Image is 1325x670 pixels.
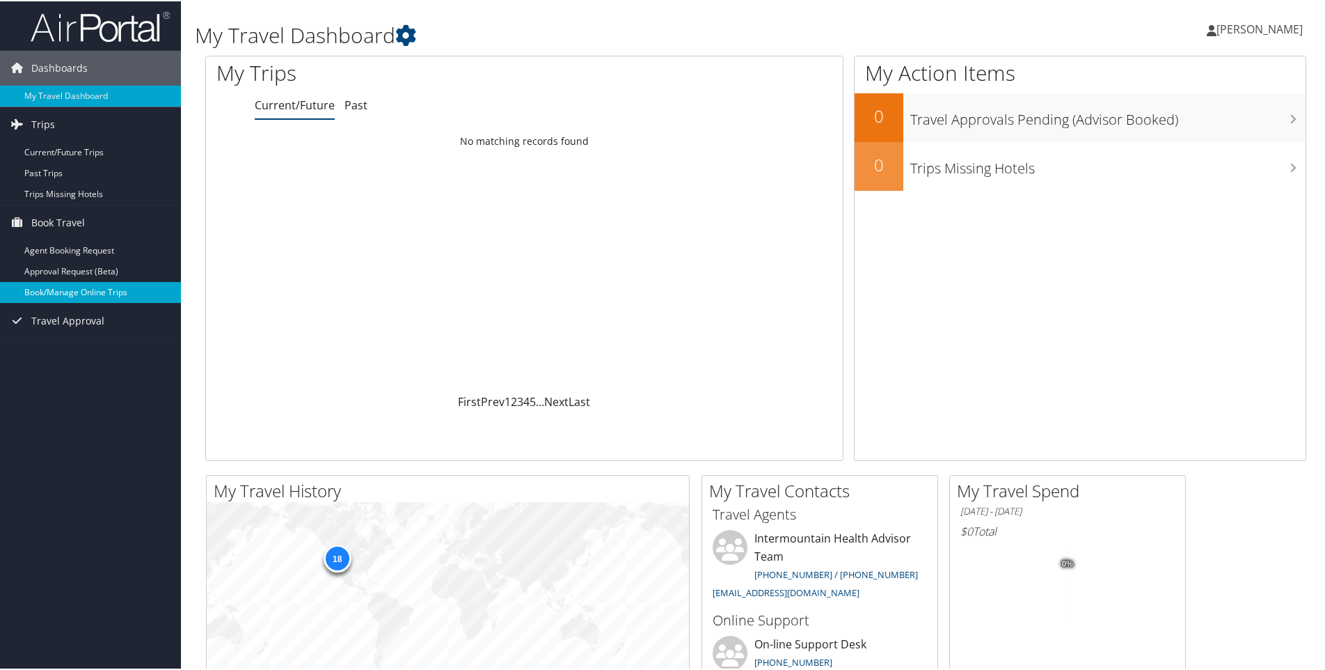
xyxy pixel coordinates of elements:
[523,393,530,408] a: 4
[517,393,523,408] a: 3
[754,567,918,579] a: [PHONE_NUMBER] / [PHONE_NUMBER]
[855,152,903,176] h2: 0
[255,96,335,111] a: Current/Future
[855,92,1306,141] a: 0Travel Approvals Pending (Advisor Booked)
[544,393,569,408] a: Next
[216,57,567,86] h1: My Trips
[344,96,367,111] a: Past
[855,103,903,127] h2: 0
[957,478,1185,501] h2: My Travel Spend
[31,106,55,141] span: Trips
[31,302,104,337] span: Travel Approval
[855,57,1306,86] h1: My Action Items
[713,585,859,598] a: [EMAIL_ADDRESS][DOMAIN_NAME]
[505,393,511,408] a: 1
[1062,559,1073,567] tspan: 0%
[1207,7,1317,49] a: [PERSON_NAME]
[31,204,85,239] span: Book Travel
[960,522,1175,538] h6: Total
[960,504,1175,517] h6: [DATE] - [DATE]
[31,9,170,42] img: airportal-logo.png
[855,141,1306,189] a: 0Trips Missing Hotels
[214,478,689,501] h2: My Travel History
[206,127,843,153] td: No matching records found
[511,393,517,408] a: 2
[960,522,973,538] span: $0
[713,504,927,523] h3: Travel Agents
[709,478,937,501] h2: My Travel Contacts
[1216,20,1303,36] span: [PERSON_NAME]
[536,393,544,408] span: …
[323,543,351,571] div: 18
[706,529,934,603] li: Intermountain Health Advisor Team
[754,655,832,667] a: [PHONE_NUMBER]
[713,609,927,629] h3: Online Support
[31,49,88,84] span: Dashboards
[195,20,943,49] h1: My Travel Dashboard
[910,150,1306,177] h3: Trips Missing Hotels
[910,102,1306,128] h3: Travel Approvals Pending (Advisor Booked)
[481,393,505,408] a: Prev
[569,393,590,408] a: Last
[458,393,481,408] a: First
[530,393,536,408] a: 5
